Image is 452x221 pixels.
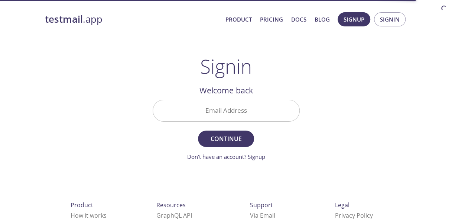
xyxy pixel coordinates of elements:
a: How it works [71,211,107,220]
a: Via Email [250,211,275,220]
h2: Welcome back [153,84,300,97]
a: Pricing [260,15,283,24]
span: Support [250,201,273,209]
button: Signup [338,12,370,26]
a: Blog [315,15,330,24]
span: Signin [380,15,400,24]
a: GraphQL API [156,211,192,220]
h1: Signin [200,55,252,77]
button: Signin [374,12,406,26]
a: Privacy Policy [335,211,373,220]
span: Legal [335,201,349,209]
span: Continue [206,134,245,144]
a: Product [225,15,252,24]
span: Resources [156,201,186,209]
a: testmail.app [45,13,220,26]
button: Continue [198,131,254,147]
span: Product [71,201,93,209]
a: Docs [291,15,306,24]
span: Signup [344,15,364,24]
strong: testmail [45,13,83,26]
a: Don't have an account? Signup [187,153,265,160]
